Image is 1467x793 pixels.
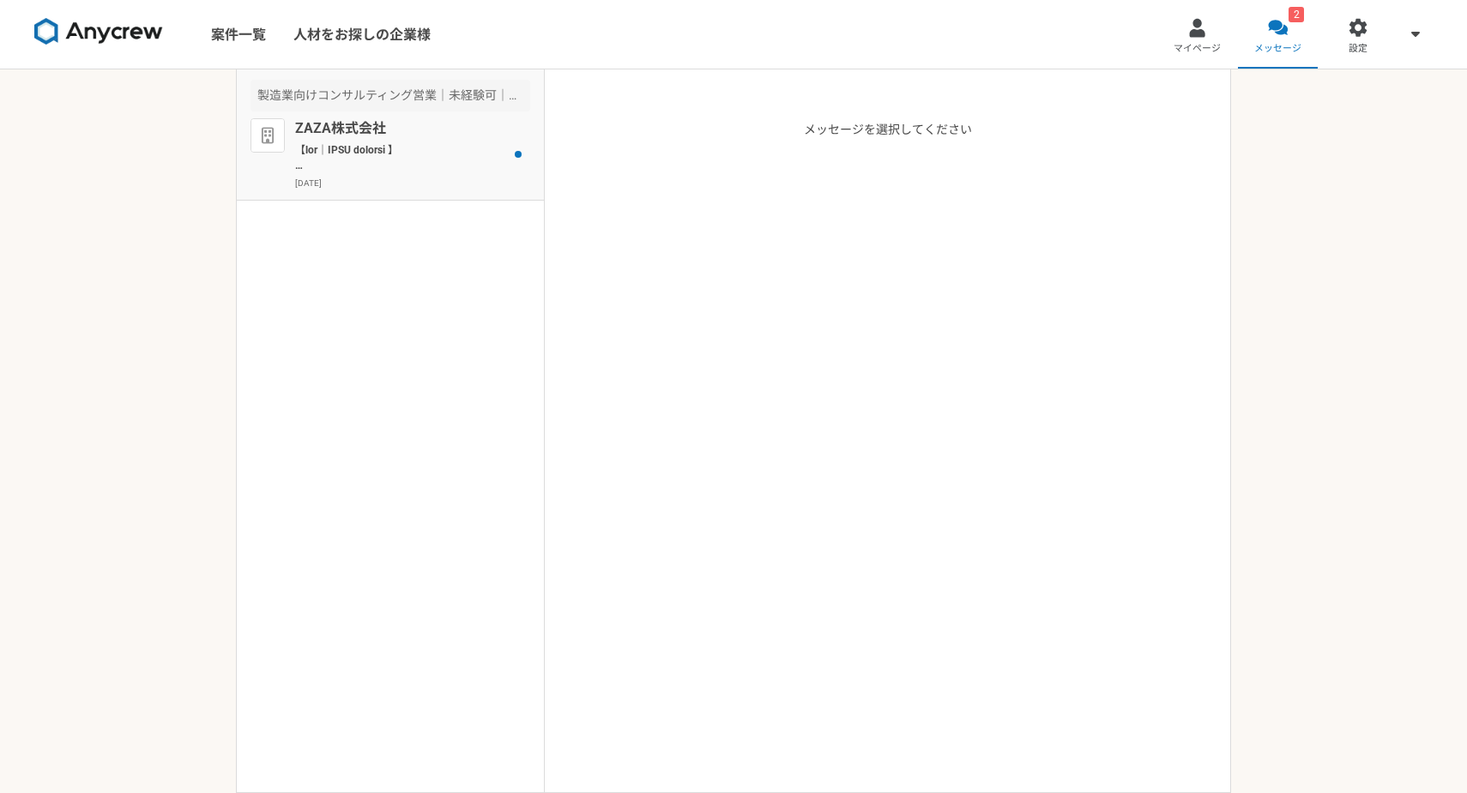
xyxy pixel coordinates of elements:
[1254,42,1301,56] span: メッセージ
[295,177,530,189] p: [DATE]
[251,118,285,153] img: default_org_logo-42cde973f59100197ec2c8e796e4974ac8490bb5b08a0eb061ff975e4574aa76.png
[804,121,972,792] p: メッセージを選択してください
[1289,7,1304,22] div: 2
[295,118,507,139] p: ZAZA株式会社
[251,80,530,111] div: 製造業向けコンサルティング営業｜未経験可｜法人営業としてキャリアアップしたい方
[1174,42,1221,56] span: マイページ
[295,142,507,173] p: 【lor｜IPSU dolorsi 】 ametconsect。 ADIPiscingelits。 doeiusmodtemporincididunt、utlaboreetdoloremagna...
[1349,42,1367,56] span: 設定
[34,18,163,45] img: 8DqYSo04kwAAAAASUVORK5CYII=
